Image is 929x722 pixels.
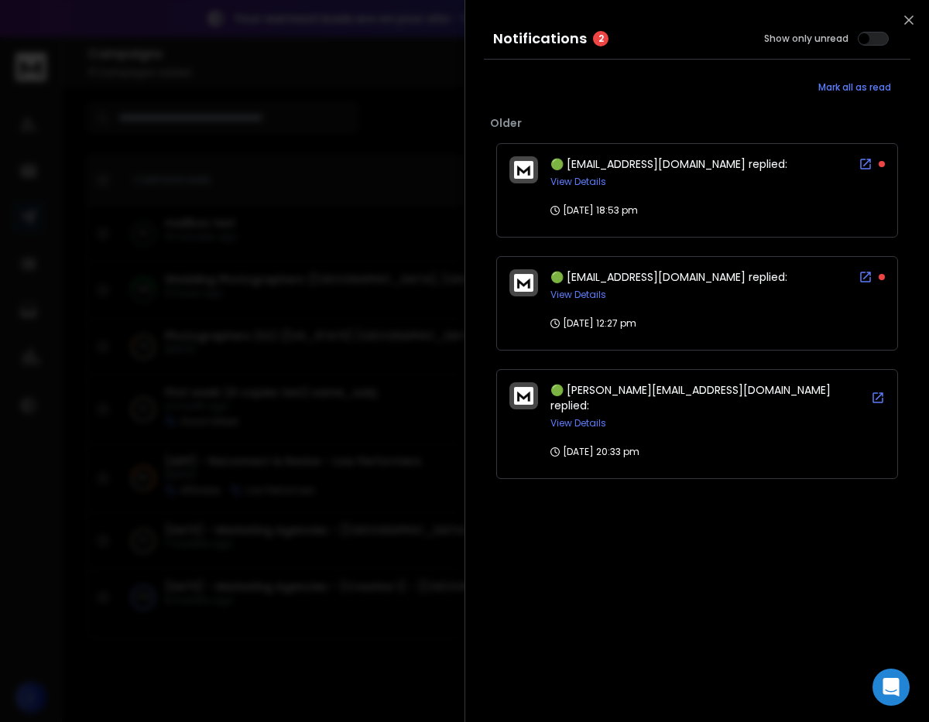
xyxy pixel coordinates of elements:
span: 2 [593,31,608,46]
img: logo [514,161,533,179]
img: logo [514,274,533,292]
label: Show only unread [764,33,848,45]
p: [DATE] 12:27 pm [550,317,636,330]
p: [DATE] 18:53 pm [550,204,638,217]
span: 🟢 [EMAIL_ADDRESS][DOMAIN_NAME] replied: [550,156,787,172]
span: 🟢 [EMAIL_ADDRESS][DOMAIN_NAME] replied: [550,269,787,285]
button: View Details [550,176,606,188]
button: View Details [550,417,606,429]
button: View Details [550,289,606,301]
h3: Notifications [493,28,587,50]
p: [DATE] 20:33 pm [550,446,639,458]
span: Mark all as read [818,81,891,94]
span: 🟢 [PERSON_NAME][EMAIL_ADDRESS][DOMAIN_NAME] replied: [550,382,831,413]
img: logo [514,387,533,405]
button: Mark all as read [799,72,910,103]
p: Older [490,115,904,131]
div: Open Intercom Messenger [872,669,910,706]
